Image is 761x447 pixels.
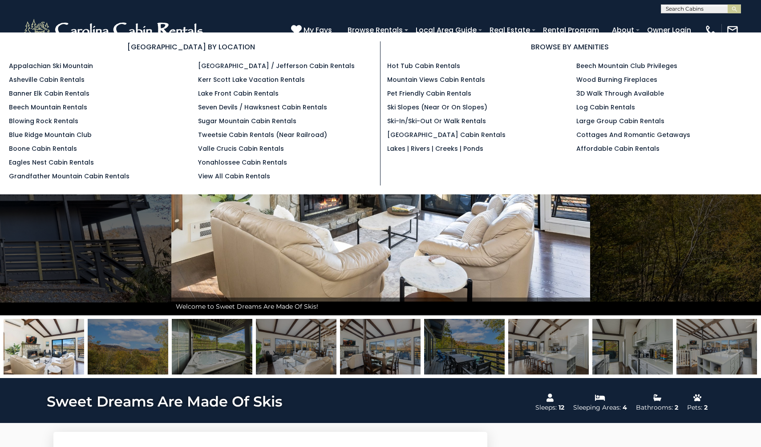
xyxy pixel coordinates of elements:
div: Welcome to Sweet Dreams Are Made Of Skis! [171,298,590,315]
a: Banner Elk Cabin Rentals [9,89,89,98]
a: Blowing Rock Rentals [9,117,78,125]
a: Asheville Cabin Rentals [9,75,85,84]
img: 167530462 [4,319,84,375]
h3: BROWSE BY AMENITIES [387,41,752,52]
img: mail-regular-white.png [726,24,739,36]
a: Lakes | Rivers | Creeks | Ponds [387,144,483,153]
a: Log Cabin Rentals [576,103,635,112]
img: 167390716 [424,319,505,375]
a: Hot Tub Cabin Rentals [387,61,460,70]
a: Valle Crucis Cabin Rentals [198,144,284,153]
a: Wood Burning Fireplaces [576,75,657,84]
a: Affordable Cabin Rentals [576,144,660,153]
a: View All Cabin Rentals [198,172,270,181]
img: 167390704 [592,319,673,375]
a: Ski-in/Ski-Out or Walk Rentals [387,117,486,125]
a: Mountain Views Cabin Rentals [387,75,485,84]
a: [GEOGRAPHIC_DATA] / Jefferson Cabin Rentals [198,61,355,70]
a: Rental Program [538,22,603,38]
a: Ski Slopes (Near or On Slopes) [387,103,487,112]
a: Eagles Nest Cabin Rentals [9,158,94,167]
a: Blue Ridge Mountain Club [9,130,92,139]
a: Real Estate [485,22,534,38]
img: 167530464 [508,319,589,375]
a: 3D Walk Through Available [576,89,664,98]
a: Large Group Cabin Rentals [576,117,664,125]
img: 167390720 [88,319,168,375]
img: 167530465 [676,319,757,375]
a: Cottages and Romantic Getaways [576,130,690,139]
a: Lake Front Cabin Rentals [198,89,279,98]
a: Browse Rentals [343,22,407,38]
a: Owner Login [643,22,696,38]
a: Grandfather Mountain Cabin Rentals [9,172,130,181]
img: 167530463 [256,319,336,375]
a: Tweetsie Cabin Rentals (Near Railroad) [198,130,327,139]
img: White-1-2.png [22,17,207,44]
a: Yonahlossee Cabin Rentals [198,158,287,167]
span: My Favs [304,24,332,36]
img: phone-regular-white.png [704,24,717,36]
a: [GEOGRAPHIC_DATA] Cabin Rentals [387,130,506,139]
a: Boone Cabin Rentals [9,144,77,153]
a: Beech Mountain Rentals [9,103,87,112]
a: Appalachian Ski Mountain [9,61,93,70]
a: My Favs [291,24,334,36]
a: About [607,22,639,38]
a: Kerr Scott Lake Vacation Rentals [198,75,305,84]
a: Beech Mountain Club Privileges [576,61,677,70]
h3: [GEOGRAPHIC_DATA] BY LOCATION [9,41,373,52]
img: 168962302 [172,319,252,375]
img: 167530466 [340,319,421,375]
a: Sugar Mountain Cabin Rentals [198,117,296,125]
a: Seven Devils / Hawksnest Cabin Rentals [198,103,327,112]
a: Pet Friendly Cabin Rentals [387,89,471,98]
a: Local Area Guide [411,22,481,38]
